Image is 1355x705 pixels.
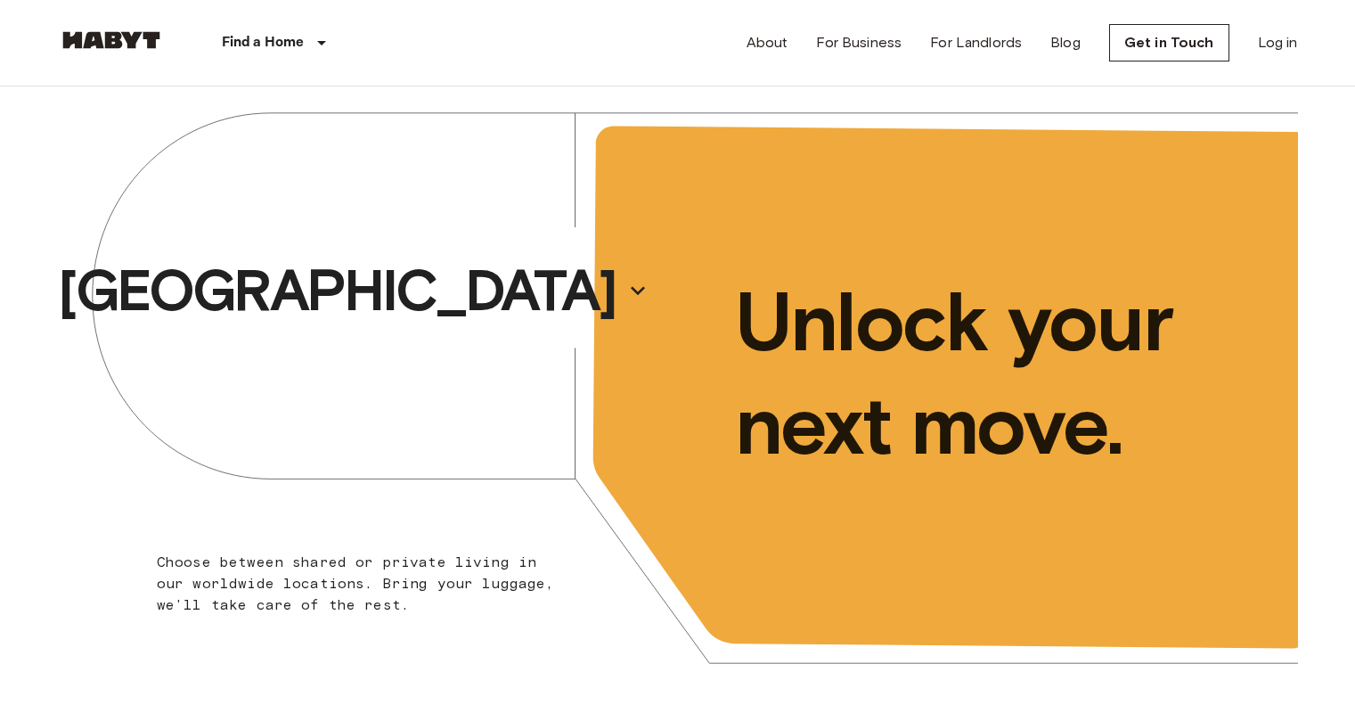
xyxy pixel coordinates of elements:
[930,32,1022,53] a: For Landlords
[1258,32,1298,53] a: Log in
[1109,24,1229,61] a: Get in Touch
[735,270,1269,477] p: Unlock your next move.
[51,250,655,332] button: [GEOGRAPHIC_DATA]
[58,31,165,49] img: Habyt
[157,552,566,616] p: Choose between shared or private living in our worldwide locations. Bring your luggage, we'll tak...
[1050,32,1081,53] a: Blog
[222,32,305,53] p: Find a Home
[816,32,902,53] a: For Business
[58,255,616,326] p: [GEOGRAPHIC_DATA]
[747,32,788,53] a: About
